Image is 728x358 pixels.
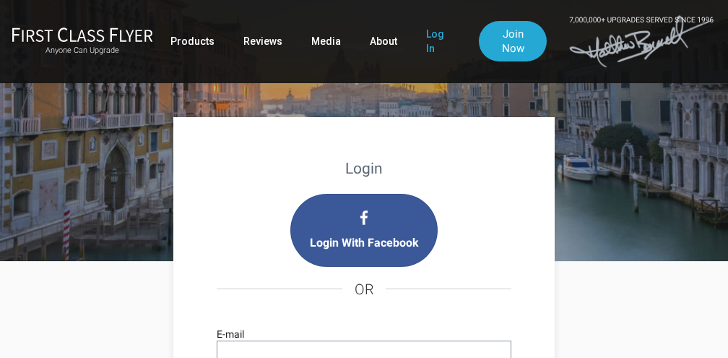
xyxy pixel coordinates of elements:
a: Reviews [243,28,282,54]
a: Media [311,28,341,54]
a: First Class FlyerAnyone Can Upgrade [12,27,153,56]
a: Products [170,28,214,54]
h4: OR [217,267,511,312]
i: Login with Facebook [290,194,438,267]
small: Anyone Can Upgrade [12,46,153,56]
a: Log In [426,21,450,61]
label: E-mail [217,326,244,342]
a: About [370,28,397,54]
a: Join Now [479,21,547,61]
strong: Login [345,160,383,177]
img: First Class Flyer [12,27,153,42]
span: Login With Facebook [310,231,419,255]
